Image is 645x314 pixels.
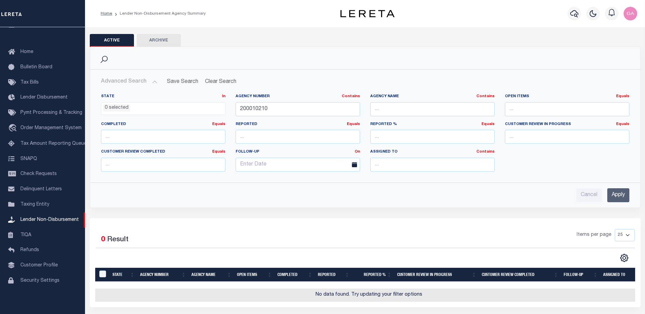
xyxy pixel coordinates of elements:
th: Open Items: activate to sort column ascending [234,268,275,282]
span: Home [20,50,33,54]
input: ... [370,158,495,172]
span: Items per page [577,231,611,239]
a: On [355,150,360,154]
label: Completed [101,122,225,127]
span: Security Settings [20,278,60,283]
span: Delinquent Letters [20,187,62,192]
label: Assigned To [370,149,495,155]
i: travel_explore [8,124,19,133]
a: Equals [616,94,629,98]
label: Customer Review Completed [101,149,225,155]
a: Equals [481,122,495,126]
input: ... [101,130,225,144]
th: Customer Review Completed: activate to sort column ascending [479,268,561,282]
label: Reported % [370,122,495,127]
th: State: activate to sort column ascending [110,268,137,282]
label: Result [107,234,129,245]
a: Contains [342,94,360,98]
th: Agency Name: activate to sort column ascending [189,268,234,282]
span: Pymt Processing & Tracking [20,110,82,115]
span: 0 [101,236,105,243]
a: Equals [347,122,360,126]
th: Reported %: activate to sort column ascending [352,268,394,282]
th: Follow-up: activate to sort column ascending [561,268,600,282]
img: svg+xml;base64,PHN2ZyB4bWxucz0iaHR0cDovL3d3dy53My5vcmcvMjAwMC9zdmciIHBvaW50ZXItZXZlbnRzPSJub25lIi... [624,7,637,20]
input: ... [236,102,360,116]
label: Agency Number [236,94,360,100]
label: Open Items [505,94,629,100]
button: Clear Search [202,75,239,88]
input: ... [236,130,360,144]
span: Refunds [20,248,39,252]
a: Equals [616,122,629,126]
input: Cancel [576,188,602,202]
span: Tax Bills [20,80,39,85]
input: ... [505,102,629,116]
label: Customer Review In Progress [505,122,629,127]
span: Customer Profile [20,263,58,268]
span: Check Requests [20,172,57,176]
a: Contains [476,94,495,98]
button: Save Search [163,75,202,88]
a: Equals [212,150,225,154]
th: Reported: activate to sort column ascending [315,268,352,282]
span: Order Management System [20,126,82,130]
label: Agency Name [370,94,495,100]
th: Assigned To: activate to sort column ascending [600,268,643,282]
label: Follow-up [231,149,365,155]
input: ... [505,130,629,144]
th: Agency Number: activate to sort column ascending [137,268,189,282]
label: State [101,94,225,100]
span: SNAPQ [20,156,37,161]
input: ... [101,158,225,172]
li: Lender Non-Disbursement Agency Summary [112,11,206,17]
span: Tax Amount Reporting Queue [20,141,87,146]
input: ... [370,102,495,116]
a: Contains [476,150,495,154]
img: logo-dark.svg [340,10,395,17]
button: Advanced Search [101,75,157,88]
input: Apply [607,188,629,202]
span: Lender Disbursement [20,95,68,100]
a: Home [101,12,112,16]
li: 0 selected [103,104,130,112]
a: In [222,94,225,98]
span: TIQA [20,232,31,237]
span: Taxing Entity [20,202,49,207]
th: Completed: activate to sort column ascending [275,268,315,282]
input: ... [370,130,495,144]
th: Customer Review In Progress: activate to sort column ascending [394,268,479,282]
td: No data found. Try updating your filter options [95,289,643,302]
input: Enter Date [236,158,360,172]
span: Bulletin Board [20,65,52,70]
th: MBACode [95,268,110,282]
button: Active [90,34,134,47]
button: Archive [137,34,181,47]
a: Equals [212,122,225,126]
span: Lender Non-Disbursement [20,217,79,222]
label: Reported [236,122,360,127]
